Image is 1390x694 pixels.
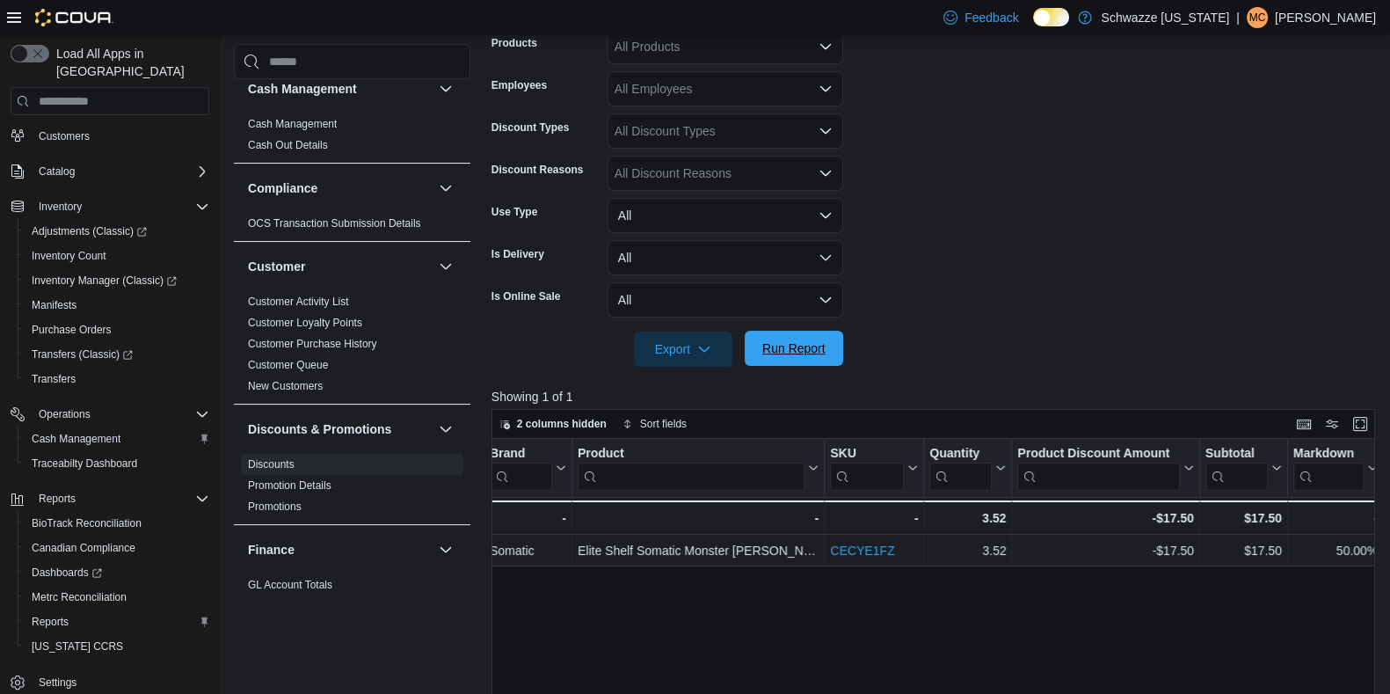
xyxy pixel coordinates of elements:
[39,676,76,690] span: Settings
[25,453,144,474] a: Traceabilty Dashboard
[634,332,732,367] button: Export
[32,323,112,337] span: Purchase Orders
[248,500,302,514] span: Promotions
[491,388,1384,405] p: Showing 1 of 1
[1249,7,1266,28] span: MC
[18,244,216,268] button: Inventory Count
[18,585,216,610] button: Metrc Reconciliation
[4,159,216,184] button: Catalog
[25,562,109,583] a: Dashboards
[490,541,566,562] div: Somatic
[248,500,302,513] a: Promotions
[1101,7,1229,28] p: Schwazze [US_STATE]
[25,221,209,242] span: Adjustments (Classic)
[1236,7,1240,28] p: |
[248,295,349,309] span: Customer Activity List
[248,420,391,438] h3: Discounts & Promotions
[248,541,432,559] button: Finance
[435,539,456,560] button: Finance
[1247,7,1268,28] div: Michael Cornelius
[32,457,137,471] span: Traceabilty Dashboard
[248,317,362,329] a: Customer Loyalty Points
[25,562,209,583] span: Dashboards
[1293,508,1378,529] div: -
[929,446,992,491] div: Quantity
[18,511,216,536] button: BioTrack Reconciliation
[248,118,337,130] a: Cash Management
[32,196,209,217] span: Inventory
[640,417,687,431] span: Sort fields
[929,446,992,463] div: Quantity
[18,219,216,244] a: Adjustments (Classic)
[248,316,362,330] span: Customer Loyalty Points
[1275,7,1376,28] p: [PERSON_NAME]
[1033,8,1070,26] input: Dark Mode
[32,372,76,386] span: Transfers
[32,672,84,693] a: Settings
[32,671,209,693] span: Settings
[929,446,1006,491] button: Quantity
[25,221,154,242] a: Adjustments (Classic)
[608,198,843,233] button: All
[830,446,904,491] div: SKU URL
[491,163,584,177] label: Discount Reasons
[32,516,142,530] span: BioTrack Reconciliation
[248,337,377,351] span: Customer Purchase History
[248,358,328,372] span: Customer Queue
[608,240,843,275] button: All
[644,332,722,367] span: Export
[248,479,331,492] a: Promotion Details
[248,258,432,275] button: Customer
[830,446,918,491] button: SKU
[435,78,456,99] button: Cash Management
[25,344,140,365] a: Transfers (Classic)
[248,216,421,230] span: OCS Transaction Submission Details
[491,247,544,261] label: Is Delivery
[1321,413,1343,435] button: Display options
[608,282,843,318] button: All
[25,428,209,449] span: Cash Management
[491,121,569,135] label: Discount Types
[18,610,216,634] button: Reports
[49,45,209,80] span: Load All Apps in [GEOGRAPHIC_DATA]
[248,359,328,371] a: Customer Queue
[491,289,561,303] label: Is Online Sale
[819,40,833,54] button: Open list of options
[25,513,209,534] span: BioTrack Reconciliation
[32,590,127,604] span: Metrc Reconciliation
[1017,541,1193,562] div: -$17.50
[1017,446,1179,491] div: Product Discount Amount
[25,537,142,559] a: Canadian Compliance
[1293,446,1378,491] button: Markdown
[1293,413,1314,435] button: Keyboard shortcuts
[1205,446,1282,491] button: Subtotal
[1293,446,1364,463] div: Markdown
[18,318,216,342] button: Purchase Orders
[435,256,456,277] button: Customer
[1205,541,1282,562] div: $17.50
[25,319,209,340] span: Purchase Orders
[517,417,607,431] span: 2 columns hidden
[830,446,904,463] div: SKU
[32,196,89,217] button: Inventory
[25,344,209,365] span: Transfers (Classic)
[234,574,470,624] div: Finance
[18,634,216,659] button: [US_STATE] CCRS
[25,453,209,474] span: Traceabilty Dashboard
[32,298,76,312] span: Manifests
[234,213,470,241] div: Compliance
[615,413,694,435] button: Sort fields
[32,161,209,182] span: Catalog
[39,492,76,506] span: Reports
[491,205,537,219] label: Use Type
[248,139,328,151] a: Cash Out Details
[248,80,357,98] h3: Cash Management
[490,446,552,463] div: Brand
[32,125,209,147] span: Customers
[248,420,432,438] button: Discounts & Promotions
[1017,446,1179,463] div: Product Discount Amount
[248,179,432,197] button: Compliance
[819,166,833,180] button: Open list of options
[25,369,83,390] a: Transfers
[32,224,147,238] span: Adjustments (Classic)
